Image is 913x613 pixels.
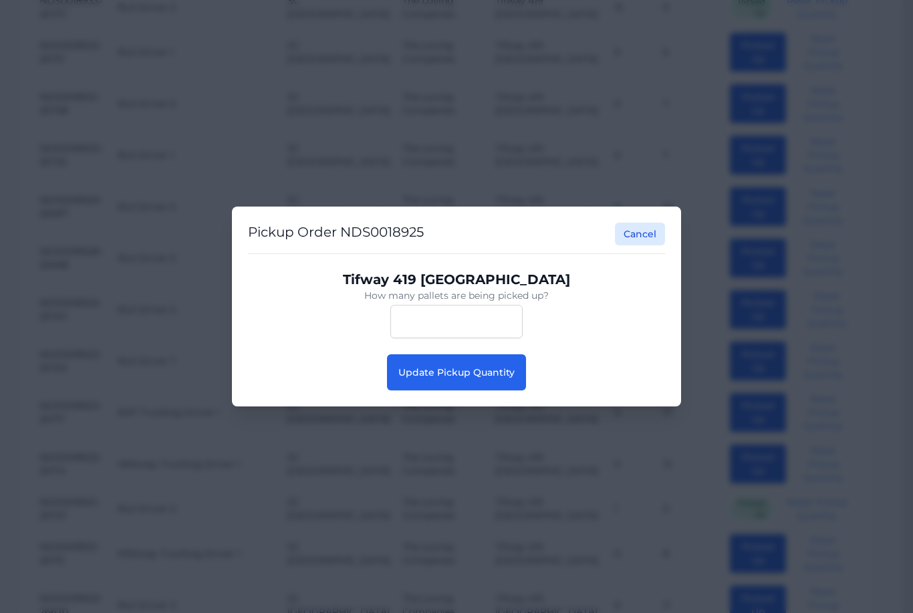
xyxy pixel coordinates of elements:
[615,223,665,245] button: Cancel
[259,270,654,289] p: Tifway 419 [GEOGRAPHIC_DATA]
[398,366,515,378] span: Update Pickup Quantity
[259,289,654,302] p: How many pallets are being picked up?
[248,223,424,245] h2: Pickup Order NDS0018925
[387,354,526,390] button: Update Pickup Quantity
